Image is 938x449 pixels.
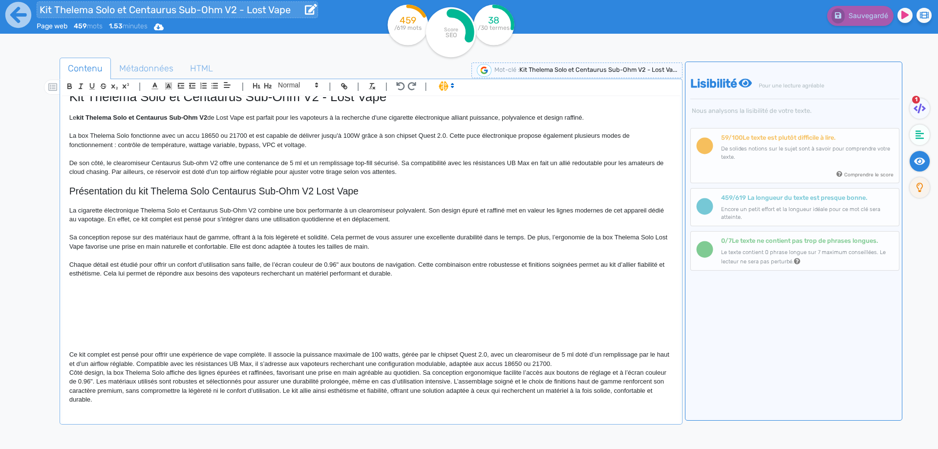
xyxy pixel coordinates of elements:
span: Kit Thelema Solo et Centaurus Sub-Ohm V2 - Lost Va... [519,66,677,73]
tspan: /30 termes [478,24,510,31]
img: google-serp-logo.png [477,64,491,77]
p: Chaque détail est étudié pour offrir un confort d’utilisation sans faille, de l’écran couleur de ... [69,260,673,278]
span: | [385,80,387,93]
h6: Le texte est plutôt difficile à lire. [721,134,894,141]
tspan: 459 [400,15,416,26]
p: Le de Lost Vape est parfait pour les vapoteurs à la recherche d'une cigarette électronique allian... [69,113,673,122]
p: Le texte contient 0 phrase longue sur 7 maximum conseillées. Le lecteur ne sera pas perturbé. [721,249,894,267]
span: minutes [109,22,148,30]
p: Côté design, la box Thelema Solo affiche des lignes épurées et raffinées, favorisant une prise en... [69,368,673,405]
span: Nous analysons la lisibilité de votre texte. [690,107,899,114]
span: | [139,80,141,93]
p: De son côté, le clearomiseur Centaurus Sub-ohm V2 offre une contenance de 5 ml et un remplissage ... [69,159,673,177]
small: Comprendre le score [844,171,894,178]
tspan: 38 [489,15,500,26]
p: La cigarette électronique Thelema Solo et Centaurus Sub-Ohm V2 combine une box performante à un c... [69,206,673,224]
h6: Le texte ne contient pas trop de phrases longues. [721,237,894,244]
input: title [37,1,318,18]
strong: kit Thelema Solo et Centaurus Sub-Ohm V2 [76,114,207,121]
span: | [241,80,244,93]
b: 0 [721,237,725,244]
span: | [425,80,427,93]
tspan: Score [444,26,458,33]
a: HTML [182,58,221,80]
b: 1.53 [109,22,123,30]
span: Page web [37,22,67,30]
span: Métadonnées [111,55,181,82]
span: mots [74,22,103,30]
p: Sa conception repose sur des matériaux haut de gamme, offrant à la fois légèreté et solidité. Cel... [69,233,673,251]
tspan: SEO [446,31,457,39]
a: Contenu [60,58,111,80]
span: Aligment [220,79,234,91]
span: | [329,80,331,93]
span: /100 [721,134,743,141]
h1: Kit Thelema Solo et Centaurus Sub-Ohm V2 - Lost Vape [69,89,673,105]
span: Contenu [60,55,110,82]
p: Ce kit complet est pensé pour offrir une expérience de vape complète. Il associe la puissance max... [69,350,673,368]
p: Encore un petit effort et la longueur idéale pour ce mot clé sera atteinte. [721,206,894,222]
p: La box Thelema Solo fonctionne avec un accu 18650 ou 21700 et est capable de délivrer jusqu'à 100... [69,131,673,150]
span: | [357,80,360,93]
h6: /619 La longueur du texte est presque bonne. [721,194,894,201]
a: Métadonnées [111,58,182,80]
span: Mot-clé : [494,66,519,73]
b: 459 [721,194,732,201]
span: /7 [721,237,732,244]
button: Sauvegardé [827,6,894,26]
span: Sauvegardé [849,12,888,20]
h4: Lisibilité [690,77,899,114]
span: 1 [912,96,920,104]
span: I.Assistant [434,80,457,92]
span: Pour une lecture agréable [757,83,824,89]
b: 459 [74,22,87,30]
b: 59 [721,134,728,141]
span: HTML [182,55,221,82]
h2: Présentation du kit Thelema Solo Centaurus Sub-Ohm V2 Lost Vape [69,186,673,197]
p: De solides notions sur le sujet sont à savoir pour comprendre votre texte. [721,145,894,162]
tspan: /619 mots [394,24,422,31]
